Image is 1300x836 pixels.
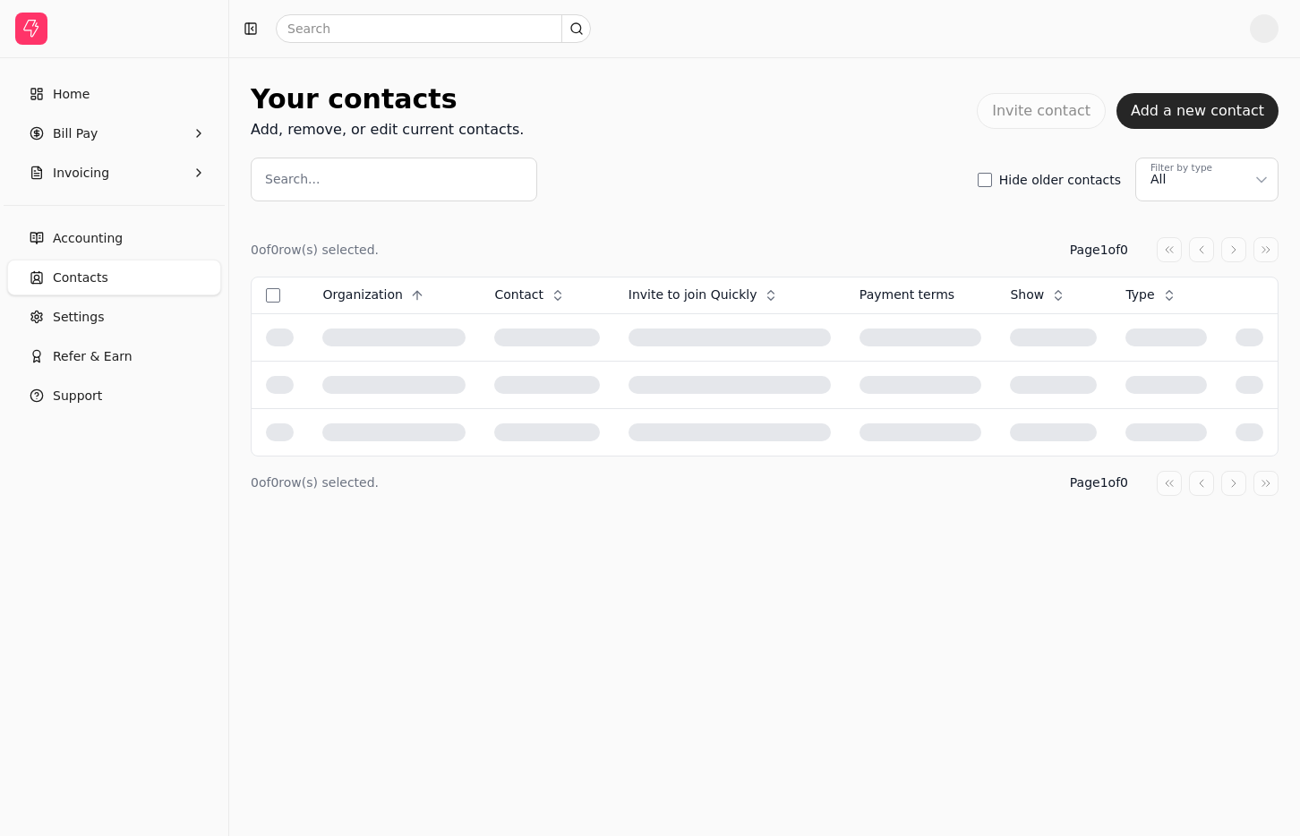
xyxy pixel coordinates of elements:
span: Invoicing [53,164,109,183]
button: Organization [322,281,435,310]
button: Add a new contact [1116,93,1279,129]
span: Contacts [53,269,108,287]
button: Support [7,378,221,414]
span: Refer & Earn [53,347,133,366]
label: Hide older contacts [999,174,1121,186]
input: Search [276,14,591,43]
span: Accounting [53,229,123,248]
span: Bill Pay [53,124,98,143]
div: Page 1 of 0 [1070,241,1128,260]
span: Show [1010,286,1044,304]
button: Bill Pay [7,115,221,151]
span: Contact [494,286,543,304]
span: Organization [322,286,403,304]
span: Invite to join Quickly [629,286,757,304]
div: Filter by type [1150,161,1212,175]
span: Home [53,85,90,104]
a: Settings [7,299,221,335]
div: Add, remove, or edit current contacts. [251,119,524,141]
button: Invite to join Quickly [629,281,790,310]
div: 0 of 0 row(s) selected. [251,473,379,492]
div: Page 1 of 0 [1070,473,1128,492]
div: Your contacts [251,79,524,119]
a: Home [7,76,221,112]
a: Accounting [7,220,221,256]
button: Contact [494,281,575,310]
button: Show [1010,281,1076,310]
button: Invoicing [7,155,221,191]
a: Contacts [7,260,221,295]
div: Payment terms [860,286,982,304]
label: Search... [265,170,320,189]
span: Support [53,387,102,405]
button: Select all [266,288,280,303]
span: Type [1125,286,1154,304]
span: Settings [53,308,104,327]
div: 0 of 0 row(s) selected. [251,241,379,260]
button: Refer & Earn [7,338,221,374]
button: Type [1125,281,1186,310]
